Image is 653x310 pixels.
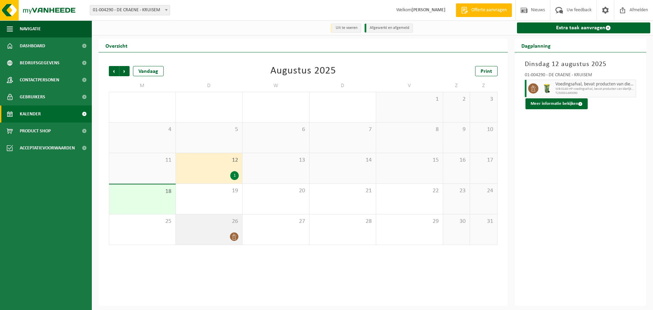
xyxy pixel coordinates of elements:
span: Contactpersonen [20,71,59,88]
span: 14 [313,157,373,164]
span: Voedingsafval, bevat producten van dierlijke oorsprong, onverpakt, categorie 3 [555,82,634,87]
span: 19 [179,187,239,195]
span: 22 [380,187,439,195]
span: 2 [447,96,467,103]
span: 11 [113,157,172,164]
span: 01-004290 - DE CRAENE - KRUISEM [90,5,170,15]
td: Z [443,80,470,92]
span: Navigatie [20,20,41,37]
span: Bedrijfsgegevens [20,54,60,71]
strong: [PERSON_NAME] [412,7,446,13]
span: 17 [473,157,493,164]
span: Gebruikers [20,88,45,105]
span: 6 [246,126,306,133]
span: Dashboard [20,37,45,54]
img: WB-0140-HPE-GN-50 [542,83,552,94]
div: Vandaag [133,66,164,76]
span: 26 [179,218,239,225]
span: 4 [113,126,172,133]
span: 10 [473,126,493,133]
span: 28 [313,218,373,225]
span: Kalender [20,105,41,123]
span: 16 [447,157,467,164]
span: WB-0140-HP voedingsafval, bevat producten van dierlijke oors [555,87,634,91]
td: D [176,80,243,92]
span: 25 [113,218,172,225]
span: 20 [246,187,306,195]
span: Offerte aanvragen [470,7,508,14]
span: 27 [246,218,306,225]
span: 15 [380,157,439,164]
span: 13 [246,157,306,164]
span: Volgende [119,66,130,76]
a: Extra taak aanvragen [517,22,651,33]
h3: Dinsdag 12 augustus 2025 [525,59,636,69]
td: M [109,80,176,92]
span: Acceptatievoorwaarden [20,140,75,157]
td: V [376,80,443,92]
td: Z [470,80,497,92]
div: Augustus 2025 [270,66,336,76]
span: 18 [113,188,172,195]
div: 1 [230,171,239,180]
span: 29 [380,218,439,225]
span: 5 [179,126,239,133]
span: 8 [380,126,439,133]
td: W [242,80,309,92]
span: Vorige [109,66,119,76]
li: Uit te voeren [331,23,361,33]
span: T250001490090 [555,91,634,95]
div: 01-004290 - DE CRAENE - KRUISEM [525,73,636,80]
button: Meer informatie bekijken [525,98,588,109]
span: 3 [473,96,493,103]
a: Print [475,66,498,76]
h2: Overzicht [99,39,134,52]
h2: Dagplanning [515,39,557,52]
span: 24 [473,187,493,195]
span: 30 [447,218,467,225]
span: 31 [473,218,493,225]
span: 9 [447,126,467,133]
span: 12 [179,157,239,164]
span: 1 [380,96,439,103]
li: Afgewerkt en afgemeld [365,23,413,33]
td: D [309,80,376,92]
span: Print [481,69,492,74]
a: Offerte aanvragen [456,3,512,17]
span: 23 [447,187,467,195]
span: Product Shop [20,123,51,140]
span: 7 [313,126,373,133]
span: 21 [313,187,373,195]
